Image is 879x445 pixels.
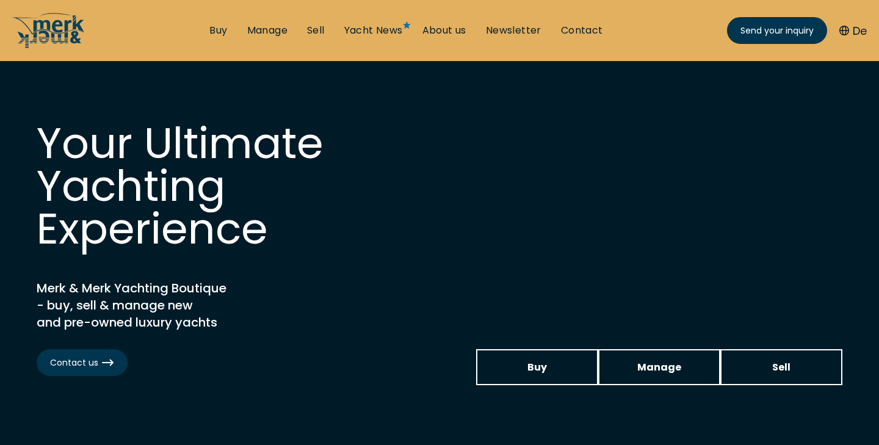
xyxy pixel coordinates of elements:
[727,17,827,44] a: Send your inquiry
[486,24,541,37] a: Newsletter
[344,24,403,37] a: Yacht News
[476,349,598,385] a: Buy
[772,360,790,375] span: Sell
[637,360,681,375] span: Manage
[740,24,814,37] span: Send your inquiry
[50,356,114,369] span: Contact us
[422,24,466,37] a: About us
[209,24,227,37] a: Buy
[839,23,867,39] button: De
[37,349,128,376] a: Contact us
[37,122,403,250] h1: Your Ultimate Yachting Experience
[307,24,325,37] a: Sell
[247,24,288,37] a: Manage
[527,360,547,375] span: Buy
[720,349,842,385] a: Sell
[561,24,603,37] a: Contact
[598,349,720,385] a: Manage
[37,280,342,331] h2: Merk & Merk Yachting Boutique - buy, sell & manage new and pre-owned luxury yachts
